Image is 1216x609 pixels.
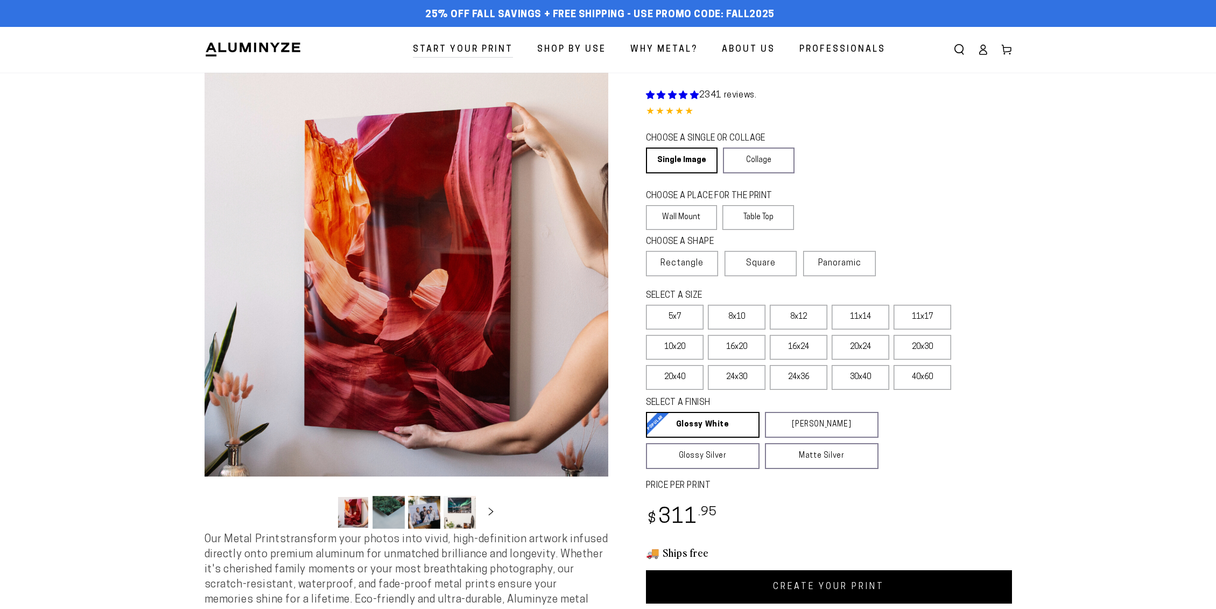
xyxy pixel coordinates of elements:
[791,36,894,64] a: Professionals
[646,132,785,145] legend: CHOOSE A SINGLE OR COLLAGE
[818,259,861,268] span: Panoramic
[765,443,878,469] a: Matte Silver
[770,305,827,330] label: 8x12
[444,496,476,529] button: Load image 4 in gallery view
[714,36,783,64] a: About Us
[646,236,786,248] legend: CHOOSE A SHAPE
[722,205,794,230] label: Table Top
[894,305,951,330] label: 11x17
[708,365,765,390] label: 24x30
[646,412,760,438] a: Glossy White
[746,257,776,270] span: Square
[413,42,513,58] span: Start Your Print
[405,36,521,64] a: Start Your Print
[479,500,503,524] button: Slide right
[708,335,765,360] label: 16x20
[722,42,775,58] span: About Us
[765,412,878,438] a: [PERSON_NAME]
[646,397,853,409] legend: SELECT A FINISH
[646,205,718,230] label: Wall Mount
[205,73,608,532] media-gallery: Gallery Viewer
[630,42,698,58] span: Why Metal?
[646,365,704,390] label: 20x40
[646,335,704,360] label: 10x20
[646,570,1012,604] a: CREATE YOUR PRINT
[770,335,827,360] label: 16x24
[660,257,704,270] span: Rectangle
[646,104,1012,120] div: 4.84 out of 5.0 stars
[799,42,885,58] span: Professionals
[832,305,889,330] label: 11x14
[646,148,718,173] a: Single Image
[646,305,704,330] label: 5x7
[537,42,606,58] span: Shop By Use
[372,496,405,529] button: Load image 2 in gallery view
[646,443,760,469] a: Glossy Silver
[529,36,614,64] a: Shop By Use
[337,496,369,529] button: Load image 1 in gallery view
[622,36,706,64] a: Why Metal?
[894,365,951,390] label: 40x60
[723,148,795,173] a: Collage
[646,290,861,302] legend: SELECT A SIZE
[425,9,775,21] span: 25% off FALL Savings + Free Shipping - Use Promo Code: FALL2025
[770,365,827,390] label: 24x36
[832,335,889,360] label: 20x24
[408,496,440,529] button: Load image 3 in gallery view
[310,500,334,524] button: Slide left
[646,190,784,202] legend: CHOOSE A PLACE FOR THE PRINT
[648,512,657,527] span: $
[205,41,301,58] img: Aluminyze
[646,545,1012,559] h3: 🚚 Ships free
[646,480,1012,492] label: PRICE PER PRINT
[698,506,718,519] sup: .95
[832,365,889,390] label: 30x40
[646,507,718,528] bdi: 311
[947,38,971,61] summary: Search our site
[894,335,951,360] label: 20x30
[708,305,765,330] label: 8x10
